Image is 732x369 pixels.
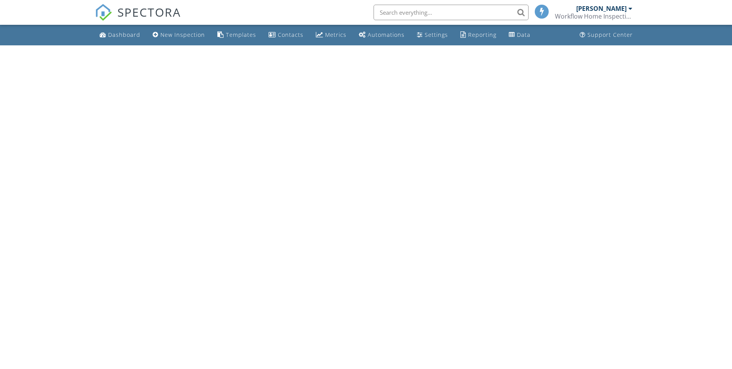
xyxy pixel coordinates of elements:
[313,28,350,42] a: Metrics
[457,28,499,42] a: Reporting
[278,31,303,38] div: Contacts
[226,31,256,38] div: Templates
[517,31,530,38] div: Data
[265,28,307,42] a: Contacts
[356,28,408,42] a: Automations (Basic)
[160,31,205,38] div: New Inspection
[95,10,181,27] a: SPECTORA
[555,12,632,20] div: Workflow Home Inspections
[117,4,181,20] span: SPECTORA
[506,28,534,42] a: Data
[587,31,633,38] div: Support Center
[325,31,346,38] div: Metrics
[108,31,140,38] div: Dashboard
[214,28,259,42] a: Templates
[425,31,448,38] div: Settings
[374,5,529,20] input: Search everything...
[368,31,405,38] div: Automations
[96,28,143,42] a: Dashboard
[576,5,627,12] div: [PERSON_NAME]
[150,28,208,42] a: New Inspection
[577,28,636,42] a: Support Center
[468,31,496,38] div: Reporting
[414,28,451,42] a: Settings
[95,4,112,21] img: The Best Home Inspection Software - Spectora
